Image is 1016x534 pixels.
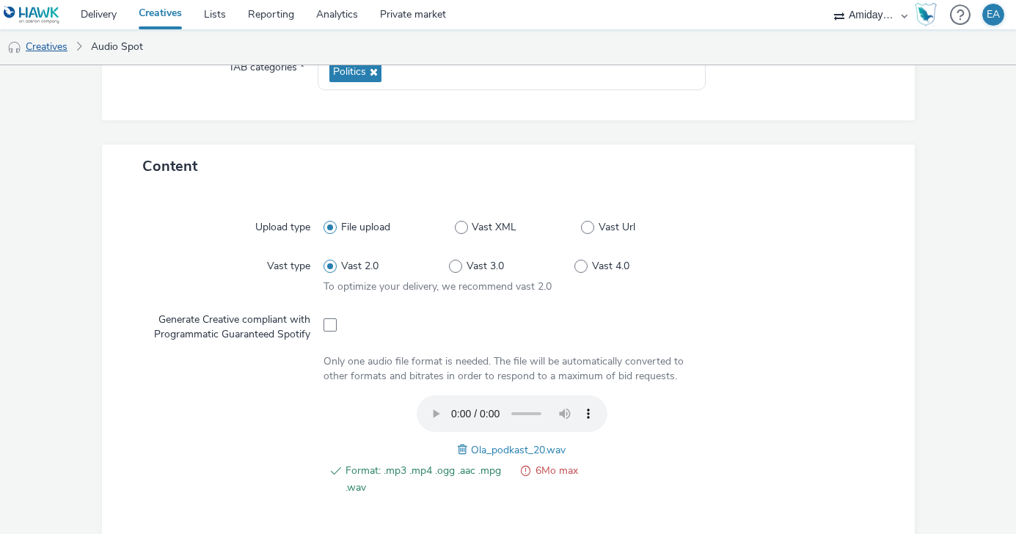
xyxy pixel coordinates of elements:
[249,214,316,235] label: Upload type
[261,253,316,274] label: Vast type
[592,259,629,274] span: Vast 4.0
[324,354,700,384] div: Only one audio file format is needed. The file will be automatically converted to other formats a...
[341,220,390,235] span: File upload
[128,307,317,343] label: Generate Creative compliant with Programmatic Guaranteed Spotify
[987,4,1000,26] div: EA
[599,220,635,235] span: Vast Url
[224,54,310,75] label: IAB categories *
[346,462,510,496] span: Format: .mp3 .mp4 .ogg .aac .mpg .wav
[341,259,379,274] span: Vast 2.0
[4,6,60,24] img: undefined Logo
[471,443,566,457] span: Ola_podkast_20.wav
[333,66,366,78] span: Politics
[324,279,552,293] span: To optimize your delivery, we recommend vast 2.0
[84,29,150,65] a: Audio Spot
[7,40,22,55] img: audio
[536,462,700,496] span: 6Mo max
[467,259,504,274] span: Vast 3.0
[472,220,516,235] span: Vast XML
[915,3,937,26] img: Hawk Academy
[915,3,943,26] a: Hawk Academy
[142,156,197,176] span: Content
